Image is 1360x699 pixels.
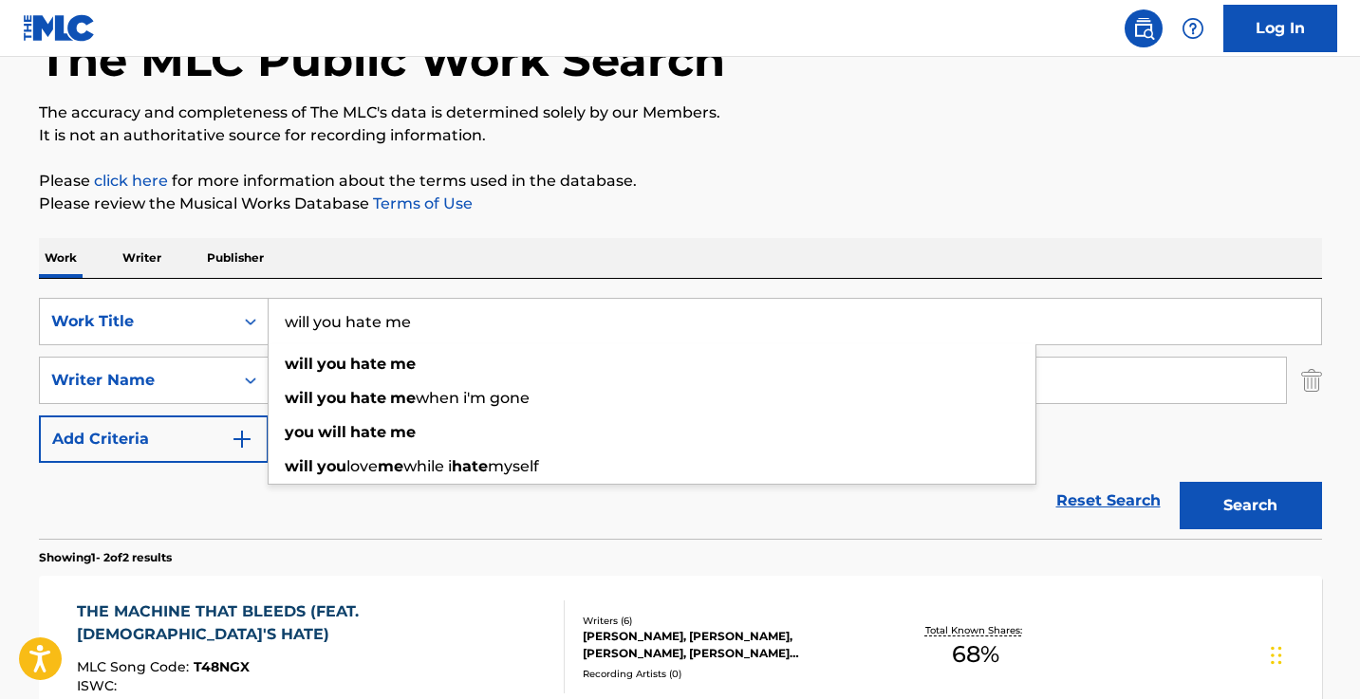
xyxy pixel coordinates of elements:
[285,355,313,373] strong: will
[39,298,1322,539] form: Search Form
[51,369,222,392] div: Writer Name
[583,628,869,662] div: [PERSON_NAME], [PERSON_NAME], [PERSON_NAME], [PERSON_NAME] [PERSON_NAME], [PERSON_NAME] [PERSON_N...
[403,457,452,475] span: while i
[369,194,473,212] a: Terms of Use
[1182,17,1204,40] img: help
[1265,608,1360,699] iframe: Chat Widget
[925,623,1027,637] p: Total Known Shares:
[51,310,222,333] div: Work Title
[583,667,869,681] div: Recording Artists ( 0 )
[39,170,1322,193] p: Please for more information about the terms used in the database.
[1125,9,1163,47] a: Public Search
[1301,357,1322,404] img: Delete Criterion
[39,193,1322,215] p: Please review the Musical Works Database
[1271,627,1282,684] div: Drag
[317,355,346,373] strong: you
[350,355,386,373] strong: hate
[488,457,539,475] span: myself
[416,389,530,407] span: when i'm gone
[94,172,168,190] a: click here
[194,658,250,675] span: T48NGX
[317,457,346,475] strong: you
[39,101,1322,124] p: The accuracy and completeness of The MLC's data is determined solely by our Members.
[285,457,313,475] strong: will
[1174,9,1212,47] div: Help
[350,423,386,441] strong: hate
[317,389,346,407] strong: you
[117,238,167,278] p: Writer
[77,600,549,646] div: THE MACHINE THAT BLEEDS (FEAT. [DEMOGRAPHIC_DATA]'S HATE)
[1223,5,1337,52] a: Log In
[390,355,416,373] strong: me
[77,658,194,675] span: MLC Song Code :
[77,677,121,694] span: ISWC :
[39,415,269,463] button: Add Criteria
[318,423,346,441] strong: will
[39,549,172,566] p: Showing 1 - 2 of 2 results
[39,238,83,278] p: Work
[1132,17,1155,40] img: search
[201,238,270,278] p: Publisher
[285,389,313,407] strong: will
[390,389,416,407] strong: me
[350,389,386,407] strong: hate
[346,457,378,475] span: love
[39,124,1322,147] p: It is not an authoritative source for recording information.
[1047,480,1170,522] a: Reset Search
[583,614,869,628] div: Writers ( 6 )
[1180,482,1322,529] button: Search
[39,31,725,88] h1: The MLC Public Work Search
[452,457,488,475] strong: hate
[378,457,403,475] strong: me
[952,637,999,671] span: 68 %
[23,14,96,42] img: MLC Logo
[390,423,416,441] strong: me
[285,423,314,441] strong: you
[231,428,253,451] img: 9d2ae6d4665cec9f34b9.svg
